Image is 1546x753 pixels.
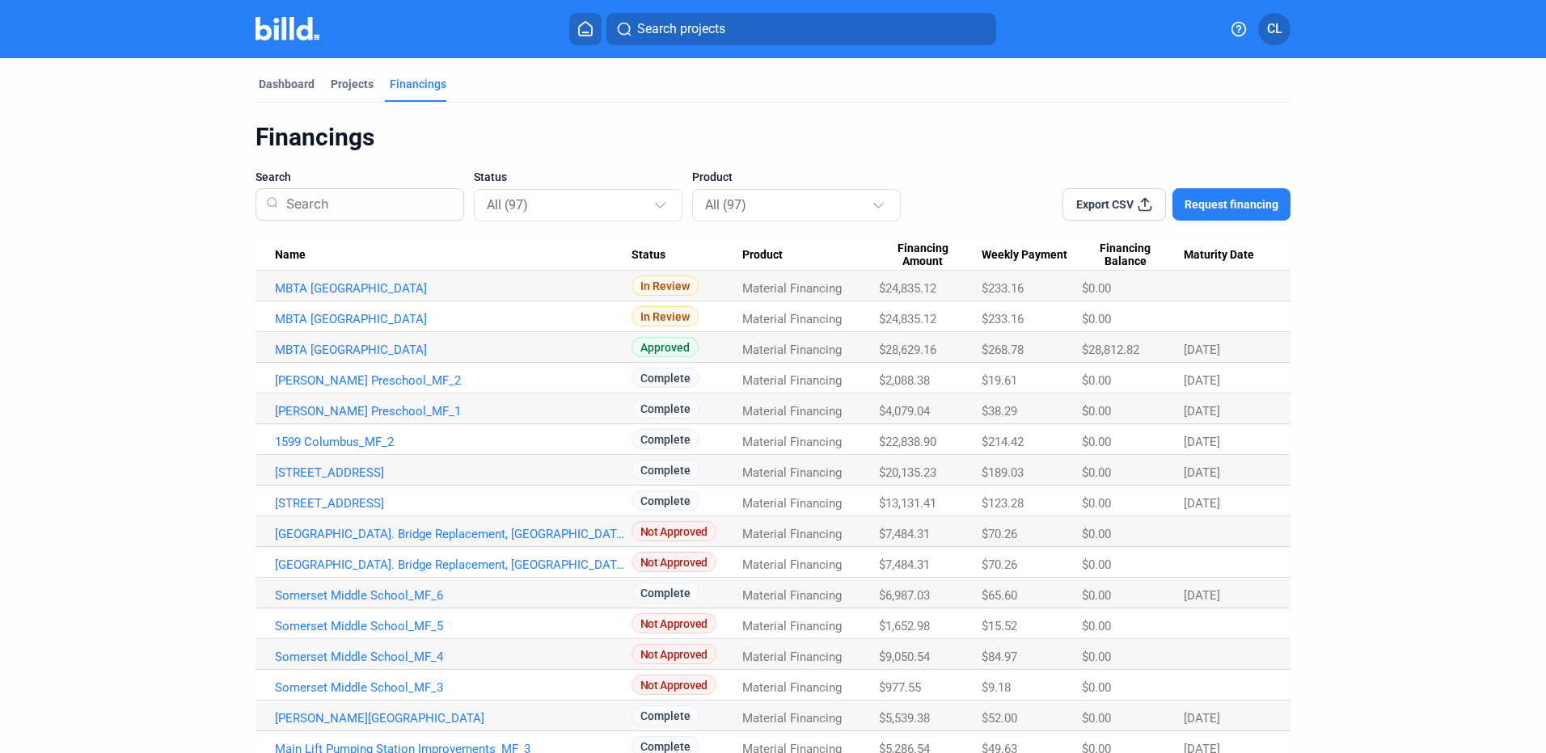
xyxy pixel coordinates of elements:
[1082,496,1111,511] span: $0.00
[256,17,319,40] img: Billd Company Logo
[1184,248,1254,263] span: Maturity Date
[275,435,631,449] a: 1599 Columbus_MF_2
[982,312,1024,326] span: $233.16
[1082,373,1111,388] span: $0.00
[982,343,1024,357] span: $268.78
[742,435,842,449] span: Material Financing
[1082,343,1139,357] span: $28,812.82
[1082,242,1169,269] span: Financing Balance
[742,650,842,664] span: Material Financing
[637,19,725,39] span: Search projects
[1184,248,1271,263] div: Maturity Date
[982,465,1024,480] span: $189.03
[275,248,306,263] span: Name
[982,248,1067,263] span: Weekly Payment
[390,76,446,92] div: Financings
[742,343,842,357] span: Material Financing
[879,496,936,511] span: $13,131.41
[982,248,1082,263] div: Weekly Payment
[1184,404,1220,419] span: [DATE]
[1082,650,1111,664] span: $0.00
[705,197,746,212] mat-select-trigger: All (97)
[1082,281,1111,296] span: $0.00
[1082,242,1184,269] div: Financing Balance
[275,312,631,326] a: MBTA [GEOGRAPHIC_DATA]
[982,496,1024,511] span: $123.28
[631,705,699,726] span: Complete
[879,527,930,541] span: $7,484.31
[1184,465,1220,480] span: [DATE]
[275,711,631,726] a: [PERSON_NAME][GEOGRAPHIC_DATA]
[631,490,699,511] span: Complete
[742,527,842,541] span: Material Financing
[631,521,716,541] span: Not Approved
[631,398,699,419] span: Complete
[256,169,291,185] span: Search
[742,465,842,480] span: Material Financing
[275,557,631,572] a: [GEOGRAPHIC_DATA]. Bridge Replacement, [GEOGRAPHIC_DATA], [GEOGRAPHIC_DATA]
[1172,188,1290,221] button: Request financing
[1185,196,1278,212] span: Request financing
[631,306,699,326] span: In Review
[879,465,936,480] span: $20,135.23
[631,368,699,388] span: Complete
[982,680,1011,695] span: $9.18
[879,435,936,449] span: $22,838.90
[742,248,783,263] span: Product
[631,337,699,357] span: Approved
[1267,19,1282,39] span: CL
[275,619,631,633] a: Somerset Middle School_MF_5
[275,404,631,419] a: [PERSON_NAME] Preschool_MF_1
[742,248,879,263] div: Product
[1062,188,1166,221] button: Export CSV
[275,248,631,263] div: Name
[1258,13,1290,45] button: CL
[331,76,374,92] div: Projects
[742,680,842,695] span: Material Financing
[474,169,507,185] span: Status
[879,557,930,572] span: $7,484.31
[631,644,716,664] span: Not Approved
[631,583,699,603] span: Complete
[1082,404,1111,419] span: $0.00
[631,460,699,480] span: Complete
[631,675,716,695] span: Not Approved
[275,343,631,357] a: MBTA [GEOGRAPHIC_DATA]
[742,281,842,296] span: Material Financing
[280,183,454,225] input: Search
[982,619,1017,633] span: $15.52
[1082,557,1111,572] span: $0.00
[275,588,631,603] a: Somerset Middle School_MF_6
[742,496,842,511] span: Material Financing
[982,527,1017,541] span: $70.26
[879,711,930,726] span: $5,539.38
[275,680,631,695] a: Somerset Middle School_MF_3
[879,588,930,603] span: $6,987.03
[742,588,842,603] span: Material Financing
[879,343,936,357] span: $28,629.16
[982,711,1017,726] span: $52.00
[1184,588,1220,603] span: [DATE]
[631,552,716,572] span: Not Approved
[879,680,921,695] span: $977.55
[631,613,716,633] span: Not Approved
[1082,527,1111,541] span: $0.00
[1184,711,1220,726] span: [DATE]
[982,557,1017,572] span: $70.26
[879,619,930,633] span: $1,652.98
[982,404,1017,419] span: $38.29
[982,435,1024,449] span: $214.42
[879,404,930,419] span: $4,079.04
[275,496,631,511] a: [STREET_ADDRESS]
[879,373,930,388] span: $2,088.38
[742,312,842,326] span: Material Financing
[1082,588,1111,603] span: $0.00
[1082,312,1111,326] span: $0.00
[275,373,631,388] a: [PERSON_NAME] Preschool_MF_2
[631,248,665,263] span: Status
[1082,465,1111,480] span: $0.00
[879,650,930,664] span: $9,050.54
[275,650,631,664] a: Somerset Middle School_MF_4
[631,429,699,449] span: Complete
[742,404,842,419] span: Material Financing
